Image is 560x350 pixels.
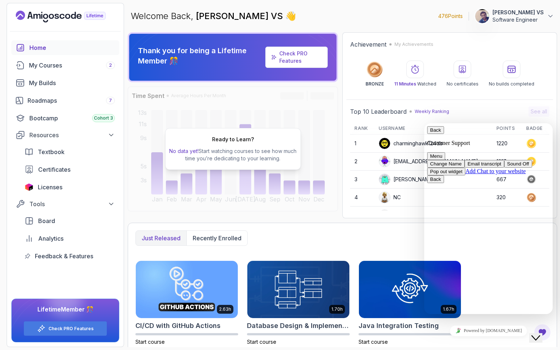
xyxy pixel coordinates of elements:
span: Cohort 3 [94,115,113,121]
iframe: chat widget [424,123,553,314]
p: No certificates [447,81,479,87]
a: textbook [20,145,119,159]
span: Start course [359,339,388,345]
div: asifahmedjesi [379,209,426,221]
td: 3 [350,171,374,189]
span: Start course [247,339,276,345]
a: Landing page [16,11,123,22]
span: Feedback & Features [35,252,93,260]
a: CI/CD with GitHub Actions card2.63hCI/CD with GitHub ActionsStart course [135,260,238,346]
p: Weekly Ranking [415,109,449,114]
button: user profile image[PERSON_NAME] VSSoftware Engineer [475,9,554,23]
button: Check PRO Features [23,321,107,336]
span: Analytics [38,234,63,243]
a: analytics [20,231,119,246]
span: Textbook [38,147,65,156]
a: home [11,40,119,55]
iframe: chat widget [424,322,553,339]
h2: Top 10 Leaderboard [350,107,407,116]
div: Bootcamp [29,114,115,123]
p: Welcome Back, [131,10,296,22]
a: board [20,214,119,228]
div: Home [29,43,115,52]
span: 7 [109,98,112,103]
div: NC [379,192,401,203]
p: No builds completed [489,81,534,87]
button: See all [528,106,549,117]
a: Check PRO Features [48,326,94,332]
img: user profile image [379,138,390,149]
iframe: chat widget [529,321,553,343]
img: user profile image [379,192,390,203]
img: default monster avatar [379,174,390,185]
h2: Java Integration Testing [359,321,439,331]
h2: CI/CD with GitHub Actions [135,321,221,331]
div: Roadmaps [28,96,115,105]
span: 2 [109,62,112,68]
img: jetbrains icon [25,183,33,191]
p: Thank you for being a Lifetime Member 🎊 [138,45,262,66]
div: My Builds [29,79,115,87]
div: [EMAIL_ADDRESS][DOMAIN_NAME] [379,156,478,167]
p: [PERSON_NAME] VS [492,9,544,16]
p: My Achievements [394,41,433,47]
span: Board [38,216,55,225]
img: default monster avatar [379,156,390,167]
p: Just released [142,234,181,243]
p: 476 Points [438,12,463,20]
a: bootcamp [11,111,119,125]
a: Java Integration Testing card1.67hJava Integration TestingStart course [359,260,461,346]
img: Database Design & Implementation card [247,261,349,318]
h2: Database Design & Implementation [247,321,350,331]
a: builds [11,76,119,90]
td: 5 [350,207,374,225]
button: Recently enrolled [186,231,247,245]
th: Points [492,123,522,135]
span: No data yet! [169,148,199,154]
a: courses [11,58,119,73]
button: Tools [11,197,119,211]
h2: Ready to Learn? [212,136,254,143]
div: Tools [29,200,115,208]
img: user profile image [379,210,390,221]
p: 2.63h [219,306,231,312]
span: [PERSON_NAME] VS [196,11,285,21]
button: Just released [136,231,186,245]
td: 1 [350,135,374,153]
a: certificates [20,162,119,177]
a: licenses [20,180,119,194]
a: roadmaps [11,93,119,108]
img: user profile image [475,9,489,23]
p: Recently enrolled [193,234,241,243]
p: 1.70h [331,306,343,312]
h2: Achievement [350,40,386,49]
div: My Courses [29,61,115,70]
a: Check PRO Features [265,47,328,68]
span: Certificates [38,165,70,174]
div: charminghawk124db [379,138,443,149]
img: CI/CD with GitHub Actions card [136,261,238,318]
p: Software Engineer [492,16,544,23]
th: Username [374,123,492,135]
span: Start course [135,339,165,345]
td: 4 [350,189,374,207]
p: BRONZE [366,81,384,87]
div: [PERSON_NAME] [379,174,434,185]
button: Resources [11,128,119,142]
p: Watched [394,81,436,87]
